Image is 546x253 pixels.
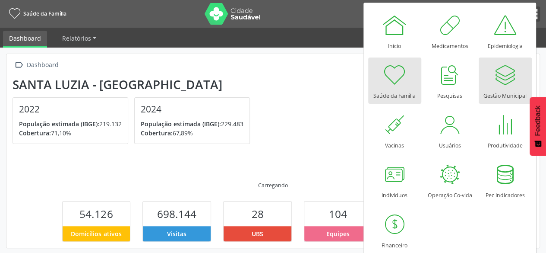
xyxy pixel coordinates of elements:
[141,119,243,128] p: 229.483
[71,229,121,238] span: Domicílios ativos
[329,207,347,221] span: 104
[479,157,532,203] a: Pec Indicadores
[56,31,102,46] a: Relatórios
[326,229,350,238] span: Equipes
[368,157,421,203] a: Indivíduos
[141,120,221,128] span: População estimada (IBGE):
[62,34,91,42] span: Relatórios
[423,58,477,104] a: Pesquisas
[530,97,546,156] button: Feedback - Mostrar pesquisa
[479,107,532,154] a: Produtividade
[23,10,66,17] span: Saúde da Família
[141,128,243,138] p: 67,89%
[19,120,99,128] span: População estimada (IBGE):
[6,6,66,21] a: Saúde da Família
[19,104,122,115] h4: 2022
[368,8,421,54] a: Início
[79,207,113,221] span: 54.126
[251,207,263,221] span: 28
[423,107,477,154] a: Usuários
[368,107,421,154] a: Vacinas
[157,207,196,221] span: 698.144
[13,59,25,71] i: 
[423,157,477,203] a: Operação Co-vida
[25,59,60,71] div: Dashboard
[3,31,47,48] a: Dashboard
[479,58,532,104] a: Gestão Municipal
[19,128,122,138] p: 71,10%
[141,104,243,115] h4: 2024
[13,77,256,92] div: Santa Luzia - [GEOGRAPHIC_DATA]
[479,8,532,54] a: Epidemiologia
[167,229,186,238] span: Visitas
[19,129,51,137] span: Cobertura:
[252,229,263,238] span: UBS
[141,129,173,137] span: Cobertura:
[258,182,288,189] div: Carregando
[368,58,421,104] a: Saúde da Família
[19,119,122,128] p: 219.132
[423,8,477,54] a: Medicamentos
[13,59,60,71] a:  Dashboard
[534,106,542,136] span: Feedback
